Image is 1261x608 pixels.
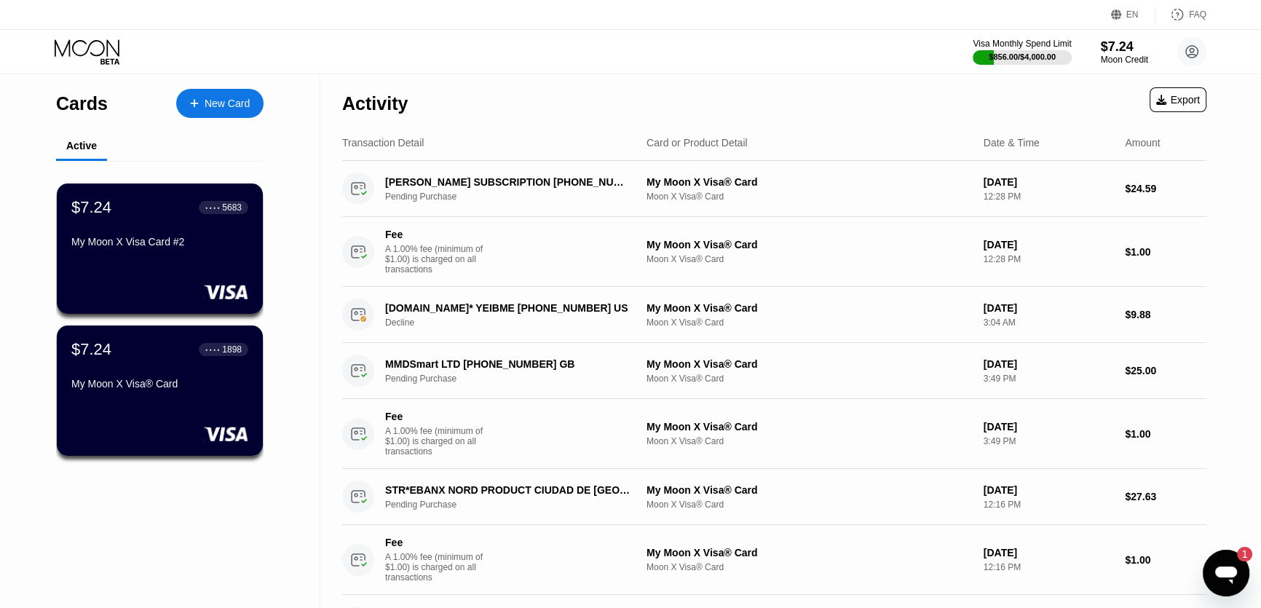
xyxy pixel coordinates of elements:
div: $856.00 / $4,000.00 [989,52,1056,61]
div: FeeA 1.00% fee (minimum of $1.00) is charged on all transactionsMy Moon X Visa® CardMoon X Visa® ... [342,525,1206,595]
div: Moon X Visa® Card [647,254,972,264]
div: My Moon X Visa Card #2 [71,236,248,248]
div: Pending Purchase [385,500,649,510]
div: 12:16 PM [984,500,1114,510]
div: MMDSmart LTD [PHONE_NUMBER] GB [385,358,630,370]
div: Visa Monthly Spend Limit$856.00/$4,000.00 [973,39,1071,65]
div: Moon X Visa® Card [647,192,972,202]
div: Transaction Detail [342,137,424,149]
div: Moon X Visa® Card [647,562,972,572]
div: [DATE] [984,176,1114,188]
div: My Moon X Visa® Card [647,176,972,188]
div: [DATE] [984,302,1114,314]
div: EN [1111,7,1155,22]
div: [DOMAIN_NAME]* YEIBME [PHONE_NUMBER] USDeclineMy Moon X Visa® CardMoon X Visa® Card[DATE]3:04 AM$... [342,287,1206,343]
div: FAQ [1189,9,1206,20]
div: $27.63 [1125,491,1206,502]
div: FeeA 1.00% fee (minimum of $1.00) is charged on all transactionsMy Moon X Visa® CardMoon X Visa® ... [342,217,1206,287]
div: ● ● ● ● [205,205,220,210]
div: EN [1126,9,1139,20]
div: Active [66,140,97,151]
div: Fee [385,411,487,422]
div: FAQ [1155,7,1206,22]
div: My Moon X Visa® Card [647,358,972,370]
div: ● ● ● ● [205,347,220,352]
div: Pending Purchase [385,374,649,384]
div: $7.24Moon Credit [1101,39,1148,65]
div: 3:49 PM [984,436,1114,446]
div: STR*EBANX NORD PRODUCT CIUDAD DE [GEOGRAPHIC_DATA]Pending PurchaseMy Moon X Visa® CardMoon X Visa... [342,469,1206,525]
div: $24.59 [1125,183,1206,194]
div: Moon X Visa® Card [647,374,972,384]
div: $1.00 [1125,246,1206,258]
div: Moon Credit [1101,55,1148,65]
div: Fee [385,229,487,240]
div: Activity [342,93,408,114]
div: Moon X Visa® Card [647,500,972,510]
div: STR*EBANX NORD PRODUCT CIUDAD DE [GEOGRAPHIC_DATA] [385,484,630,496]
div: Cards [56,93,108,114]
div: A 1.00% fee (minimum of $1.00) is charged on all transactions [385,244,494,275]
div: 3:49 PM [984,374,1114,384]
div: Amount [1125,137,1160,149]
div: Date & Time [984,137,1040,149]
div: [PERSON_NAME] SUBSCRIPTION [PHONE_NUMBER] USPending PurchaseMy Moon X Visa® CardMoon X Visa® Card... [342,161,1206,217]
div: Visa Monthly Spend Limit [973,39,1071,49]
div: My Moon X Visa® Card [71,378,248,390]
div: [PERSON_NAME] SUBSCRIPTION [PHONE_NUMBER] US [385,176,630,188]
div: Card or Product Detail [647,137,748,149]
div: My Moon X Visa® Card [647,302,972,314]
div: Fee [385,537,487,548]
div: [DATE] [984,484,1114,496]
div: $7.24 [71,340,111,359]
div: New Card [205,98,250,110]
div: New Card [176,89,264,118]
div: $7.24● ● ● ●1898My Moon X Visa® Card [57,325,263,456]
div: My Moon X Visa® Card [647,547,972,558]
div: $7.24 [1101,39,1148,55]
div: Pending Purchase [385,192,649,202]
div: Moon X Visa® Card [647,436,972,446]
div: 5683 [222,202,242,213]
div: A 1.00% fee (minimum of $1.00) is charged on all transactions [385,552,494,583]
div: [DATE] [984,239,1114,250]
div: My Moon X Visa® Card [647,421,972,433]
div: A 1.00% fee (minimum of $1.00) is charged on all transactions [385,426,494,457]
div: [DOMAIN_NAME]* YEIBME [PHONE_NUMBER] US [385,302,630,314]
div: 1898 [222,344,242,355]
div: 12:16 PM [984,562,1114,572]
div: 12:28 PM [984,192,1114,202]
div: $1.00 [1125,554,1206,566]
div: $1.00 [1125,428,1206,440]
div: $25.00 [1125,365,1206,376]
div: Export [1150,87,1206,112]
div: Moon X Visa® Card [647,317,972,328]
div: $7.24● ● ● ●5683My Moon X Visa Card #2 [57,183,263,314]
div: [DATE] [984,358,1114,370]
iframe: Okunmamış mesaj sayısı [1223,547,1252,561]
div: My Moon X Visa® Card [647,239,972,250]
div: 3:04 AM [984,317,1114,328]
div: FeeA 1.00% fee (minimum of $1.00) is charged on all transactionsMy Moon X Visa® CardMoon X Visa® ... [342,399,1206,469]
div: $9.88 [1125,309,1206,320]
div: [DATE] [984,547,1114,558]
div: $7.24 [71,198,111,217]
div: 12:28 PM [984,254,1114,264]
div: [DATE] [984,421,1114,433]
div: Decline [385,317,649,328]
div: Export [1156,94,1200,106]
div: My Moon X Visa® Card [647,484,972,496]
iframe: Mesajlaşma penceresini başlatma düğmesi, 1 okunmamış mesaj [1203,550,1249,596]
div: MMDSmart LTD [PHONE_NUMBER] GBPending PurchaseMy Moon X Visa® CardMoon X Visa® Card[DATE]3:49 PM$... [342,343,1206,399]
